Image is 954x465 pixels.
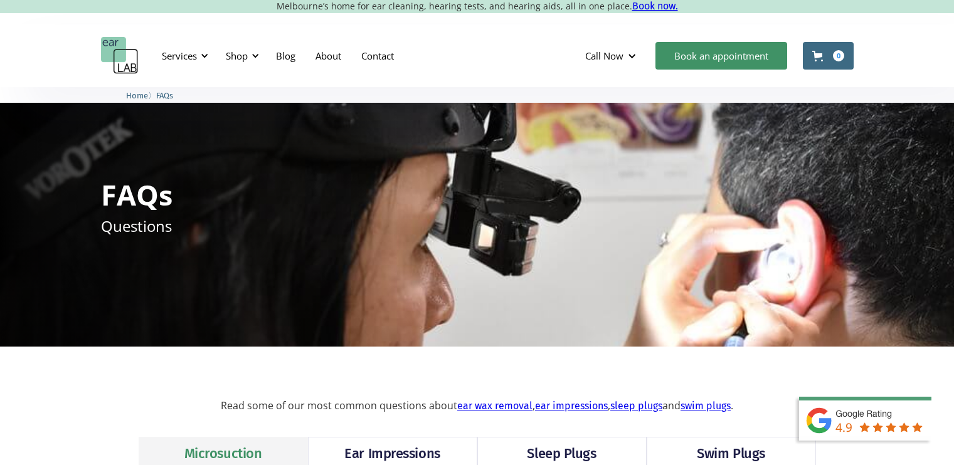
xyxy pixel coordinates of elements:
div: Swim Plugs [697,444,765,464]
div: Shop [226,50,248,62]
a: About [305,38,351,74]
a: Home [126,89,148,101]
span: Home [126,91,148,100]
a: swim plugs [681,400,731,412]
p: Read some of our most common questions about , , and . [25,400,929,412]
a: ear wax removal [457,400,533,412]
a: Blog [266,38,305,74]
a: Contact [351,38,404,74]
a: Book an appointment [655,42,787,70]
li: 〉 [126,89,156,102]
a: Open cart [803,42,854,70]
div: Call Now [575,37,649,75]
a: ear impressions [535,400,608,412]
div: 0 [833,50,844,61]
div: Call Now [585,50,623,62]
span: FAQs [156,91,173,100]
div: Services [154,37,212,75]
h1: FAQs [101,180,172,209]
p: Questions [101,215,172,237]
div: Sleep Plugs [527,444,596,464]
div: Shop [218,37,263,75]
a: sleep plugs [610,400,662,412]
a: FAQs [156,89,173,101]
div: Services [162,50,197,62]
div: Microsuction [184,444,262,464]
div: Ear Impressions [344,444,440,464]
a: home [101,37,139,75]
